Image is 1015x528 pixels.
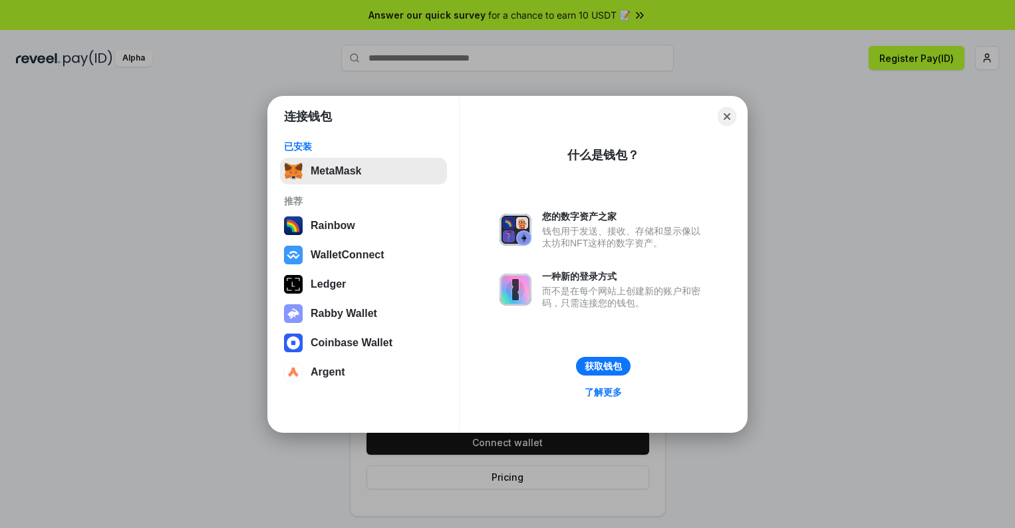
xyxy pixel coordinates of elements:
button: Argent [280,359,447,386]
div: Rainbow [311,220,355,232]
div: Argent [311,366,345,378]
button: MetaMask [280,158,447,184]
img: svg+xml,%3Csvg%20width%3D%22120%22%20height%3D%22120%22%20viewBox%3D%220%200%20120%20120%22%20fil... [284,216,303,235]
button: Rabby Wallet [280,300,447,327]
div: 钱包用于发送、接收、存储和显示像以太坊和NFT这样的数字资产。 [542,225,707,249]
div: WalletConnect [311,249,384,261]
div: Coinbase Wallet [311,337,392,349]
div: 您的数字资产之家 [542,210,707,222]
img: svg+xml,%3Csvg%20width%3D%2228%22%20height%3D%2228%22%20viewBox%3D%220%200%2028%2028%22%20fill%3D... [284,334,303,352]
button: Rainbow [280,212,447,239]
img: svg+xml,%3Csvg%20xmlns%3D%22http%3A%2F%2Fwww.w3.org%2F2000%2Fsvg%22%20fill%3D%22none%22%20viewBox... [284,304,303,323]
img: svg+xml,%3Csvg%20width%3D%2228%22%20height%3D%2228%22%20viewBox%3D%220%200%2028%2028%22%20fill%3D... [284,363,303,382]
div: 推荐 [284,195,443,207]
button: Close [718,107,736,126]
button: WalletConnect [280,242,447,268]
img: svg+xml,%3Csvg%20xmlns%3D%22http%3A%2F%2Fwww.w3.org%2F2000%2Fsvg%22%20width%3D%2228%22%20height%3... [284,275,303,294]
div: Ledger [311,278,346,290]
img: svg+xml,%3Csvg%20xmlns%3D%22http%3A%2F%2Fwww.w3.org%2F2000%2Fsvg%22%20fill%3D%22none%22%20viewBox... [500,214,531,246]
button: Coinbase Wallet [280,330,447,356]
img: svg+xml,%3Csvg%20xmlns%3D%22http%3A%2F%2Fwww.w3.org%2F2000%2Fsvg%22%20fill%3D%22none%22%20viewBox... [500,274,531,306]
button: 获取钱包 [576,357,631,376]
div: 而不是在每个网站上创建新的账户和密码，只需连接您的钱包。 [542,285,707,309]
div: 了解更多 [585,386,622,398]
div: 一种新的登录方式 [542,270,707,282]
button: Ledger [280,271,447,298]
a: 了解更多 [577,384,630,401]
img: svg+xml,%3Csvg%20width%3D%2228%22%20height%3D%2228%22%20viewBox%3D%220%200%2028%2028%22%20fill%3D... [284,246,303,264]
div: MetaMask [311,165,361,177]
div: 获取钱包 [585,360,622,372]
div: 什么是钱包？ [567,147,639,163]
img: svg+xml,%3Csvg%20fill%3D%22none%22%20height%3D%2233%22%20viewBox%3D%220%200%2035%2033%22%20width%... [284,162,303,180]
div: 已安装 [284,140,443,152]
div: Rabby Wallet [311,308,377,320]
h1: 连接钱包 [284,109,332,125]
